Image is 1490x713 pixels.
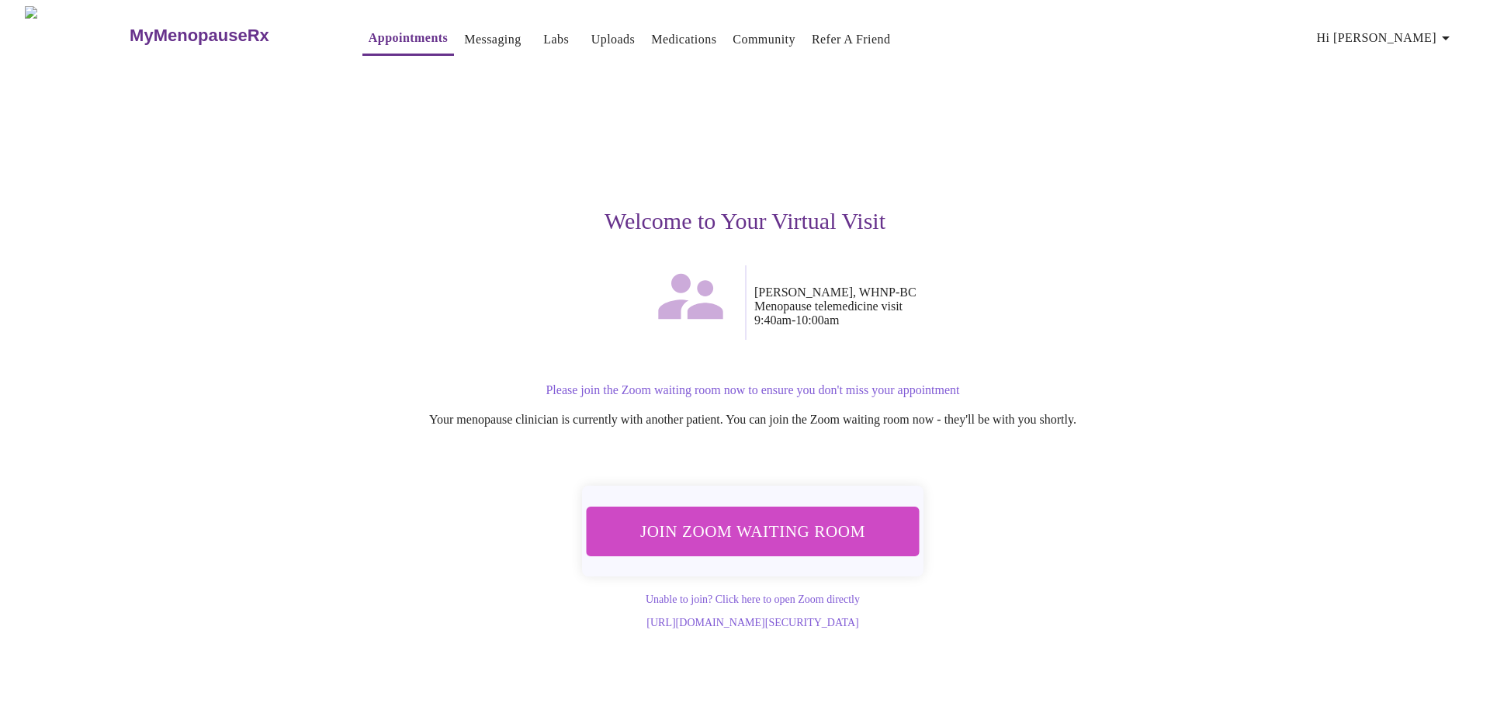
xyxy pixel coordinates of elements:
[369,27,448,49] a: Appointments
[282,383,1223,397] p: Please join the Zoom waiting room now to ensure you don't miss your appointment
[646,594,860,605] a: Unable to join? Click here to open Zoom directly
[532,24,581,55] button: Labs
[651,29,716,50] a: Medications
[591,29,636,50] a: Uploads
[267,208,1223,234] h3: Welcome to Your Virtual Visit
[130,26,269,46] h3: MyMenopauseRx
[1317,27,1455,49] span: Hi [PERSON_NAME]
[646,617,858,628] a: [URL][DOMAIN_NAME][SECURITY_DATA]
[25,6,128,64] img: MyMenopauseRx Logo
[282,413,1223,427] p: Your menopause clinician is currently with another patient. You can join the Zoom waiting room no...
[733,29,795,50] a: Community
[362,22,454,56] button: Appointments
[585,24,642,55] button: Uploads
[812,29,891,50] a: Refer a Friend
[464,29,521,50] a: Messaging
[1311,22,1461,54] button: Hi [PERSON_NAME]
[128,9,331,63] a: MyMenopauseRx
[607,517,899,545] span: Join Zoom Waiting Room
[726,24,802,55] button: Community
[458,24,527,55] button: Messaging
[754,286,1223,327] p: [PERSON_NAME], WHNP-BC Menopause telemedicine visit 9:40am - 10:00am
[645,24,722,55] button: Medications
[806,24,897,55] button: Refer a Friend
[587,507,920,556] button: Join Zoom Waiting Room
[543,29,569,50] a: Labs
